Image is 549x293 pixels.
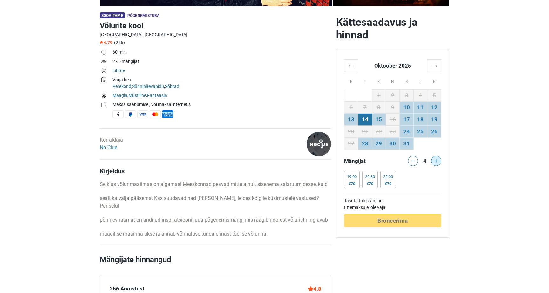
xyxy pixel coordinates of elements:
[427,101,441,113] td: 12
[100,12,125,18] span: Soovitame
[400,125,414,137] td: 24
[427,59,441,72] th: →
[386,89,400,101] td: 2
[427,125,441,137] td: 26
[344,137,358,150] td: 27
[336,16,449,41] h2: Kättesaadavus ja hinnad
[100,136,123,151] div: Korraldaja
[400,72,414,89] th: R
[100,167,331,175] h4: Kirjeldus
[150,110,161,118] span: MasterCard
[100,216,331,224] p: põhinev raamat on andnud inspiratsiooni luua põgenemismäng, mis räägib noorest võlurist ning avab
[386,72,400,89] th: N
[427,113,441,125] td: 19
[400,113,414,125] td: 17
[112,110,124,118] span: Sularaha
[112,101,331,108] div: Maksa saabumisel, või maksa internetis
[100,254,331,275] h2: Mängijate hinnangud
[112,84,131,89] a: Perekond
[125,110,136,118] span: PayPal
[112,76,331,91] td: , ,
[358,125,372,137] td: 21
[344,113,358,125] td: 13
[344,59,358,72] th: ←
[365,174,375,179] div: 20:30
[383,181,393,186] div: €70
[100,181,331,188] p: Seiklus võlurimaailmas on algamas! Meeskonnad peavad mitte ainult sisenema salaruumidesse, kuid
[110,285,145,293] div: 256 Arvustust
[128,93,146,98] a: Müstiline
[372,101,386,113] td: 8
[427,72,441,89] th: P
[112,93,127,98] a: Maagia
[372,125,386,137] td: 22
[372,72,386,89] th: K
[100,195,331,210] p: sealt ka välja pääsema. Kas suudavad nad [PERSON_NAME], leides kõigile küsimustele vastused? Päri...
[100,230,331,238] p: maagilise maailma ukse ja annab võimaluse tunda ennast tõelise võlurina.
[383,174,393,179] div: 22:00
[147,93,167,98] a: Fantaasia
[413,101,427,113] td: 11
[344,197,441,204] td: Tasuta tühistamine
[127,13,160,18] span: Põgenemistuba
[400,89,414,101] td: 3
[358,59,427,72] th: Oktoober 2025
[344,101,358,113] td: 6
[100,144,117,150] a: No Clue
[342,156,393,166] div: Mängijat
[413,89,427,101] td: 4
[372,113,386,125] td: 15
[100,40,112,45] span: 4.79
[358,101,372,113] td: 7
[165,84,179,89] a: Sõbrad
[344,204,441,211] td: Ettemaksu ei ole vaja
[386,113,400,125] td: 16
[100,41,103,44] img: Star
[112,57,331,67] td: 2 - 6 mängijat
[400,101,414,113] td: 10
[344,72,358,89] th: E
[137,110,148,118] span: Visa
[365,181,375,186] div: €70
[162,110,173,118] span: American Express
[358,113,372,125] td: 14
[413,125,427,137] td: 25
[386,101,400,113] td: 9
[114,40,125,45] span: (256)
[358,72,372,89] th: T
[427,89,441,101] td: 5
[400,137,414,150] td: 31
[344,125,358,137] td: 20
[112,68,125,73] a: Lihtne
[358,137,372,150] td: 28
[132,84,164,89] a: Sünnipäevapidu
[421,156,429,165] div: 4
[112,48,331,57] td: 60 min
[372,137,386,150] td: 29
[386,137,400,150] td: 30
[413,72,427,89] th: L
[347,181,357,186] div: €70
[112,77,331,83] div: Väga hea:
[386,125,400,137] td: 23
[308,285,321,293] div: 4.8
[307,132,331,156] img: a5e0ff62be0b0845l.png
[347,174,357,179] div: 19:00
[100,20,331,31] h1: Võlurite kool
[372,89,386,101] td: 1
[100,31,331,38] div: [GEOGRAPHIC_DATA], [GEOGRAPHIC_DATA]
[112,91,331,101] td: , ,
[413,113,427,125] td: 18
